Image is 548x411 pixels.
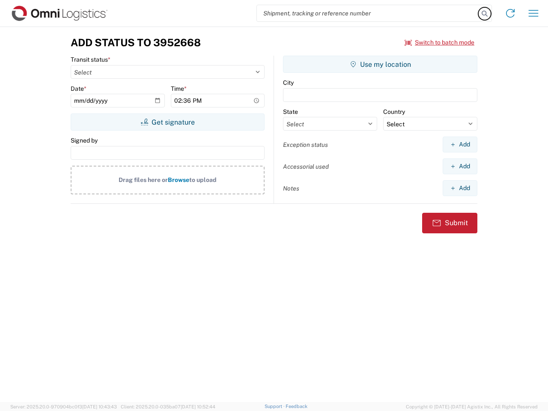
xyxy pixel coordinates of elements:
[189,176,217,183] span: to upload
[283,141,328,149] label: Exception status
[181,404,215,409] span: [DATE] 10:52:44
[121,404,215,409] span: Client: 2025.20.0-035ba07
[168,176,189,183] span: Browse
[443,158,477,174] button: Add
[283,185,299,192] label: Notes
[406,403,538,411] span: Copyright © [DATE]-[DATE] Agistix Inc., All Rights Reserved
[171,85,187,92] label: Time
[383,108,405,116] label: Country
[265,404,286,409] a: Support
[71,36,201,49] h3: Add Status to 3952668
[71,85,86,92] label: Date
[286,404,307,409] a: Feedback
[405,36,474,50] button: Switch to batch mode
[71,56,110,63] label: Transit status
[443,137,477,152] button: Add
[71,113,265,131] button: Get signature
[257,5,479,21] input: Shipment, tracking or reference number
[71,137,98,144] label: Signed by
[119,176,168,183] span: Drag files here or
[82,404,117,409] span: [DATE] 10:43:43
[283,163,329,170] label: Accessorial used
[10,404,117,409] span: Server: 2025.20.0-970904bc0f3
[283,56,477,73] button: Use my location
[443,180,477,196] button: Add
[283,79,294,86] label: City
[283,108,298,116] label: State
[422,213,477,233] button: Submit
